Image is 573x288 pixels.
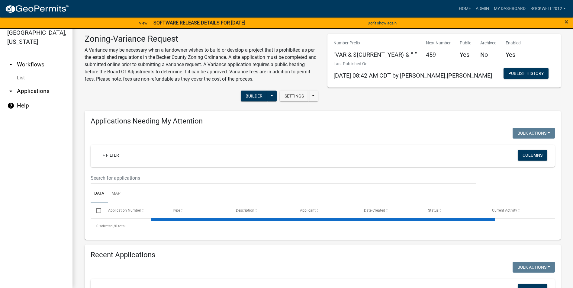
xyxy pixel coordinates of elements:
[358,203,422,218] datatable-header-cell: Date Created
[518,150,547,161] button: Columns
[422,203,486,218] datatable-header-cell: Status
[85,46,318,83] p: A Variance may be necessary when a landowner wishes to build or develop a project that is prohibi...
[96,224,115,228] span: 0 selected /
[428,208,439,213] span: Status
[365,18,399,28] button: Don't show again
[492,208,517,213] span: Current Activity
[91,219,555,234] div: 0 total
[236,208,254,213] span: Description
[460,51,471,58] h5: Yes
[153,20,245,26] strong: SOFTWARE RELEASE DETAILS FOR [DATE]
[426,51,451,58] h5: 459
[333,40,417,46] p: Number Prefix
[333,61,492,67] p: Last Published On
[513,262,555,273] button: Bulk Actions
[294,203,358,218] datatable-header-cell: Applicant
[486,203,550,218] datatable-header-cell: Current Activity
[480,40,497,46] p: Archived
[504,68,549,79] button: Publish History
[108,208,141,213] span: Application Number
[91,251,555,259] h4: Recent Applications
[108,184,124,203] a: Map
[364,208,385,213] span: Date Created
[456,3,473,14] a: Home
[91,184,108,203] a: Data
[241,91,267,101] button: Builder
[230,203,294,218] datatable-header-cell: Description
[91,117,555,126] h4: Applications Needing My Attention
[491,3,528,14] a: My Dashboard
[426,40,451,46] p: Next Number
[7,102,14,109] i: help
[85,34,318,44] h3: Zoning-Variance Request
[172,208,180,213] span: Type
[98,150,124,161] a: + Filter
[480,51,497,58] h5: No
[7,61,14,68] i: arrow_drop_up
[504,71,549,76] wm-modal-confirm: Workflow Publish History
[473,3,491,14] a: Admin
[513,128,555,139] button: Bulk Actions
[280,91,309,101] button: Settings
[565,18,568,26] span: ×
[333,72,492,79] span: [DATE] 08:42 AM CDT by [PERSON_NAME].[PERSON_NAME]
[7,88,14,95] i: arrow_drop_down
[333,51,417,58] h5: "VAR & ${CURRENT_YEAR} & “-”
[506,51,521,58] h5: Yes
[460,40,471,46] p: Public
[91,172,476,184] input: Search for applications
[91,203,102,218] datatable-header-cell: Select
[166,203,230,218] datatable-header-cell: Type
[300,208,316,213] span: Applicant
[506,40,521,46] p: Enabled
[137,18,150,28] a: View
[528,3,568,14] a: Rockwell2012
[102,203,166,218] datatable-header-cell: Application Number
[565,18,568,25] button: Close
